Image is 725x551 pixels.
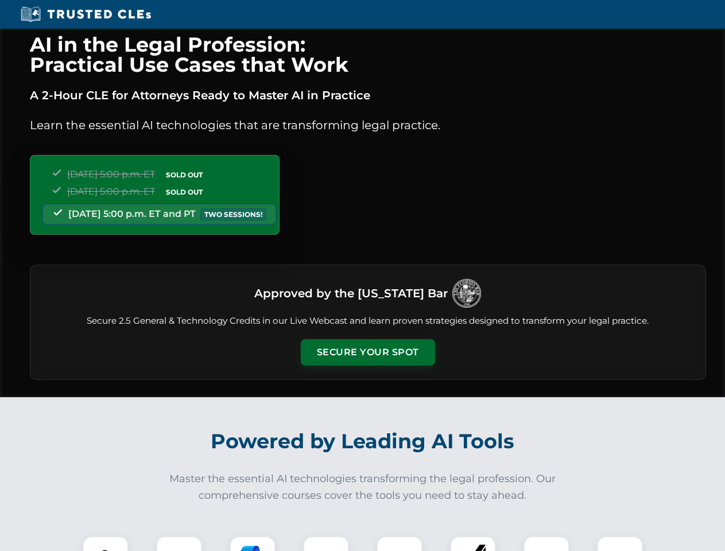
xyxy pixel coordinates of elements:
span: SOLD OUT [162,169,207,181]
button: Secure Your Spot [301,339,435,366]
span: [DATE] 5:00 p.m. ET [67,169,155,180]
h1: AI in the Legal Profession: Practical Use Cases that Work [30,34,706,75]
img: Trusted CLEs [17,6,154,23]
span: SOLD OUT [162,186,207,198]
p: Master the essential AI technologies transforming the legal profession. Our comprehensive courses... [162,471,564,504]
p: Learn the essential AI technologies that are transforming legal practice. [30,116,706,134]
h3: Approved by the [US_STATE] Bar [254,283,448,304]
p: Secure 2.5 General & Technology Credits in our Live Webcast and learn proven strategies designed ... [44,315,692,328]
h2: Powered by Leading AI Tools [45,421,681,461]
p: A 2-Hour CLE for Attorneys Ready to Master AI in Practice [30,86,706,104]
span: [DATE] 5:00 p.m. ET [67,186,155,197]
img: Logo [452,279,481,308]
